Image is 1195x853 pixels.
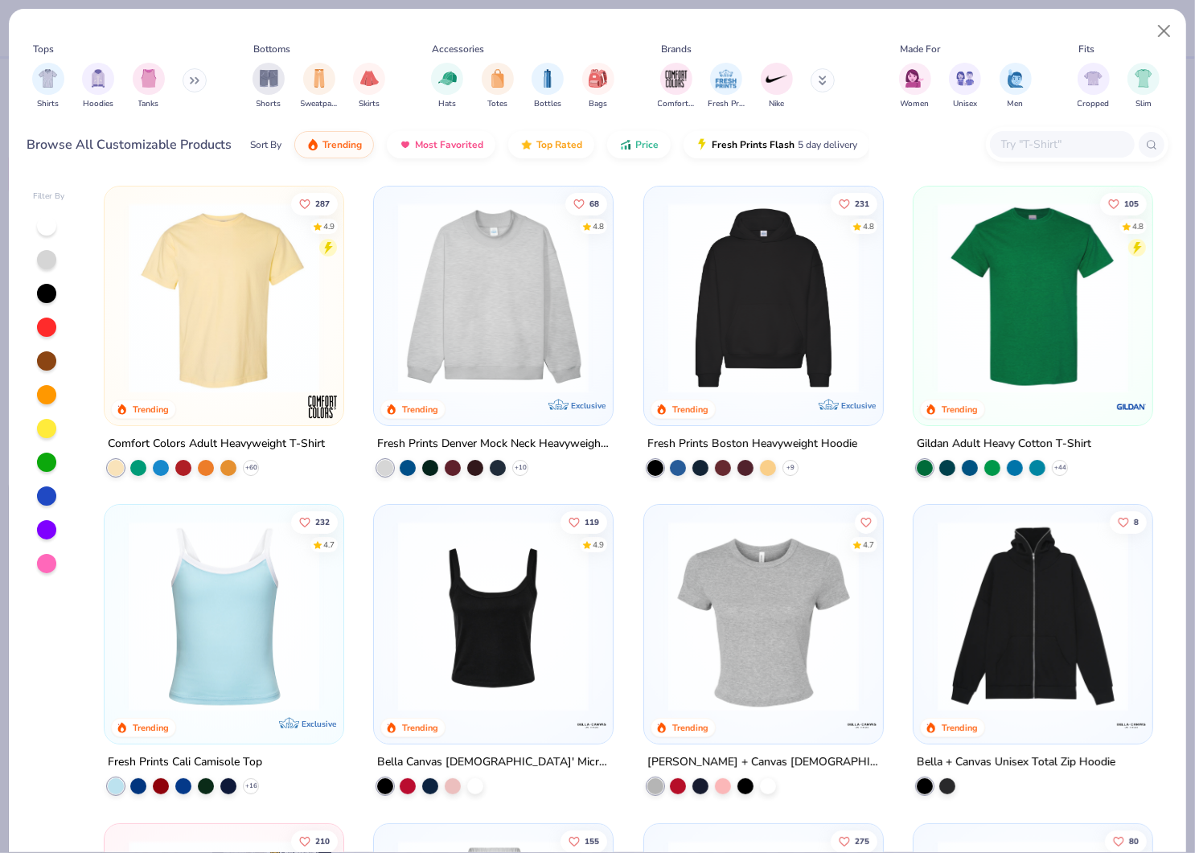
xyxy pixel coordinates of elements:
img: most_fav.gif [399,138,412,151]
img: Sweatpants Image [310,69,328,88]
div: filter for Bottles [532,63,564,110]
img: 28425ec1-0436-412d-a053-7d6557a5cd09 [867,521,1074,712]
span: + 44 [1053,463,1066,473]
div: filter for Hats [431,63,463,110]
span: Exclusive [841,400,876,411]
div: Bella Canvas [DEMOGRAPHIC_DATA]' Micro Ribbed Scoop Tank [377,753,610,773]
button: Trending [294,131,374,158]
span: Totes [487,98,507,110]
button: filter button [133,63,165,110]
span: 8 [1134,519,1139,527]
img: 91acfc32-fd48-4d6b-bdad-a4c1a30ac3fc [660,203,867,393]
span: Shorts [257,98,281,110]
div: filter for Tanks [133,63,165,110]
img: Unisex Image [956,69,975,88]
span: 231 [854,199,869,207]
div: 4.9 [323,220,335,232]
button: Like [565,192,607,215]
span: Trending [322,138,362,151]
span: + 60 [245,463,257,473]
span: Bottles [534,98,561,110]
img: f5d85501-0dbb-4ee4-b115-c08fa3845d83 [390,203,597,393]
div: filter for Nike [761,63,793,110]
span: Skirts [359,98,380,110]
div: filter for Bags [582,63,614,110]
span: Cropped [1078,98,1110,110]
div: Filter By [33,191,65,203]
span: Top Rated [536,138,582,151]
img: d4a37e75-5f2b-4aef-9a6e-23330c63bbc0 [867,203,1074,393]
div: Fresh Prints Boston Heavyweight Hoodie [647,434,857,454]
div: filter for Sweatpants [301,63,338,110]
button: filter button [658,63,695,110]
div: 4.7 [862,539,873,552]
img: Shirts Image [39,69,57,88]
img: Gildan logo [1115,391,1148,423]
img: Fresh Prints Image [714,67,738,91]
img: Slim Image [1135,69,1152,88]
span: 232 [315,519,330,527]
img: trending.gif [306,138,319,151]
img: aa15adeb-cc10-480b-b531-6e6e449d5067 [660,521,867,712]
img: Women Image [905,69,924,88]
span: Tanks [138,98,159,110]
button: filter button [32,63,64,110]
div: filter for Cropped [1078,63,1110,110]
div: filter for Men [1000,63,1032,110]
button: filter button [482,63,514,110]
button: filter button [708,63,745,110]
span: + 16 [245,781,257,791]
img: Cropped Image [1084,69,1103,88]
span: Shirts [37,98,59,110]
div: 4.8 [862,220,873,232]
img: Bags Image [589,69,606,88]
span: Bags [589,98,607,110]
button: Like [561,830,607,852]
img: 029b8af0-80e6-406f-9fdc-fdf898547912 [121,203,327,393]
div: Made For [900,42,940,56]
span: Exclusive [572,400,606,411]
button: Most Favorited [387,131,495,158]
div: filter for Shorts [253,63,285,110]
button: filter button [899,63,931,110]
button: Like [854,511,877,534]
img: Nike Image [765,67,789,91]
img: Men Image [1007,69,1025,88]
span: 105 [1124,199,1139,207]
button: Top Rated [508,131,594,158]
img: a25d9891-da96-49f3-a35e-76288174bf3a [121,521,327,712]
div: [PERSON_NAME] + Canvas [DEMOGRAPHIC_DATA]' Micro Ribbed Baby Tee [647,753,880,773]
button: Like [1100,192,1147,215]
button: Like [291,511,338,534]
div: Fits [1078,42,1094,56]
button: Like [1110,511,1147,534]
button: filter button [1127,63,1160,110]
img: Tanks Image [140,69,158,88]
img: TopRated.gif [520,138,533,151]
span: Comfort Colors [658,98,695,110]
img: Bella + Canvas logo [577,709,609,741]
button: filter button [301,63,338,110]
img: b1a53f37-890a-4b9a-8962-a1b7c70e022e [930,521,1136,712]
img: Hoodies Image [89,69,107,88]
button: filter button [949,63,981,110]
span: Nike [769,98,784,110]
button: filter button [761,63,793,110]
button: Fresh Prints Flash5 day delivery [684,131,869,158]
img: Comfort Colors logo [306,391,339,423]
button: Like [830,830,877,852]
span: 210 [315,837,330,845]
button: Price [607,131,671,158]
div: filter for Fresh Prints [708,63,745,110]
img: Bella + Canvas logo [1115,709,1148,741]
div: Bottoms [254,42,291,56]
img: Hats Image [438,69,457,88]
img: Totes Image [489,69,507,88]
button: filter button [253,63,285,110]
div: Sort By [250,137,281,152]
img: flash.gif [696,138,708,151]
div: 4.8 [593,220,604,232]
span: 119 [585,519,599,527]
span: Sweatpants [301,98,338,110]
img: Bella + Canvas logo [846,709,878,741]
